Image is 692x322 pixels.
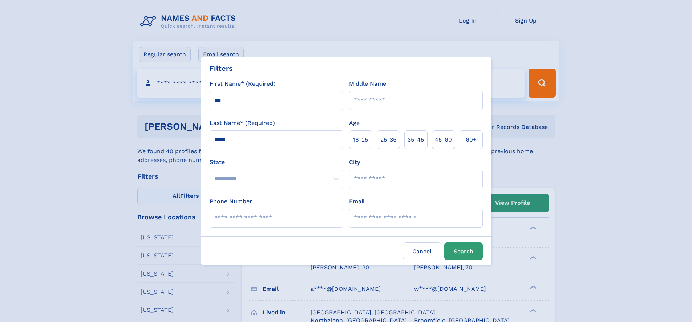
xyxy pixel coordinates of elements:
[408,135,424,144] span: 35‑45
[210,63,233,74] div: Filters
[349,80,386,88] label: Middle Name
[380,135,396,144] span: 25‑35
[210,119,275,127] label: Last Name* (Required)
[349,119,360,127] label: Age
[435,135,452,144] span: 45‑60
[210,197,252,206] label: Phone Number
[210,158,343,167] label: State
[466,135,477,144] span: 60+
[349,158,360,167] label: City
[444,242,483,260] button: Search
[353,135,368,144] span: 18‑25
[403,242,441,260] label: Cancel
[349,197,365,206] label: Email
[210,80,276,88] label: First Name* (Required)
